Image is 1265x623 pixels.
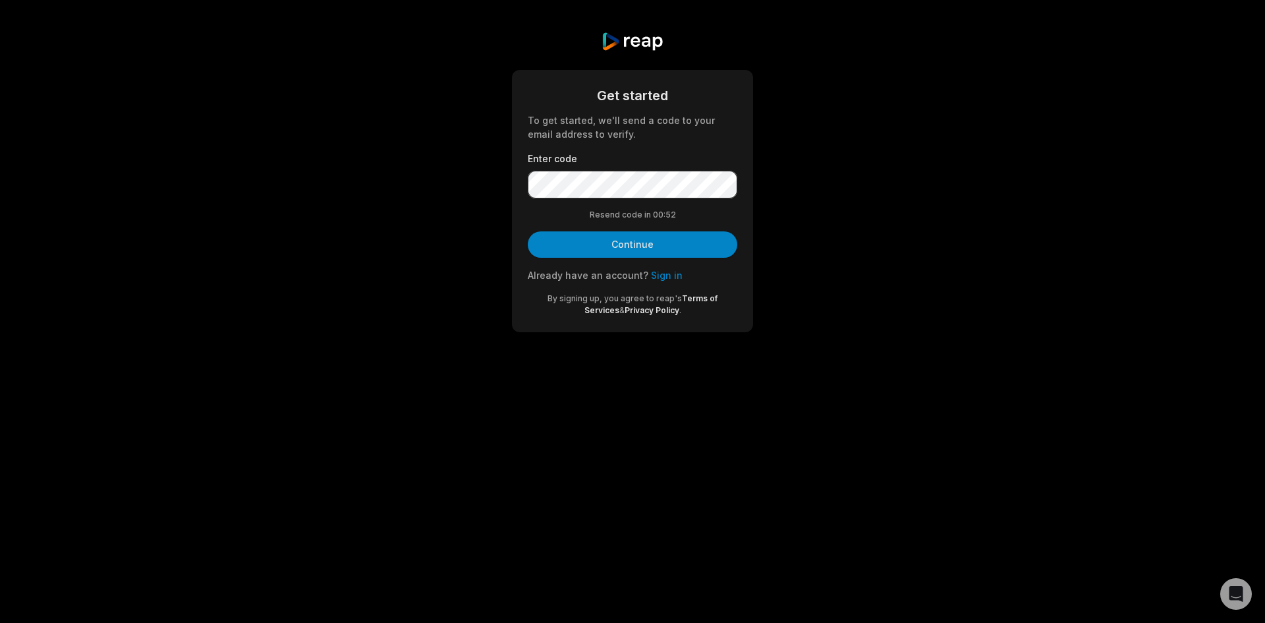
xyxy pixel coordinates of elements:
[1220,578,1252,610] div: Open Intercom Messenger
[619,305,625,315] span: &
[548,293,682,303] span: By signing up, you agree to reap's
[665,209,676,221] span: 52
[528,152,737,165] label: Enter code
[528,231,737,258] button: Continue
[528,113,737,141] div: To get started, we'll send a code to your email address to verify.
[601,32,663,51] img: reap
[625,305,679,315] a: Privacy Policy
[679,305,681,315] span: .
[528,209,737,221] div: Resend code in 00:
[528,86,737,105] div: Get started
[584,293,718,315] a: Terms of Services
[651,270,683,281] a: Sign in
[528,270,648,281] span: Already have an account?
